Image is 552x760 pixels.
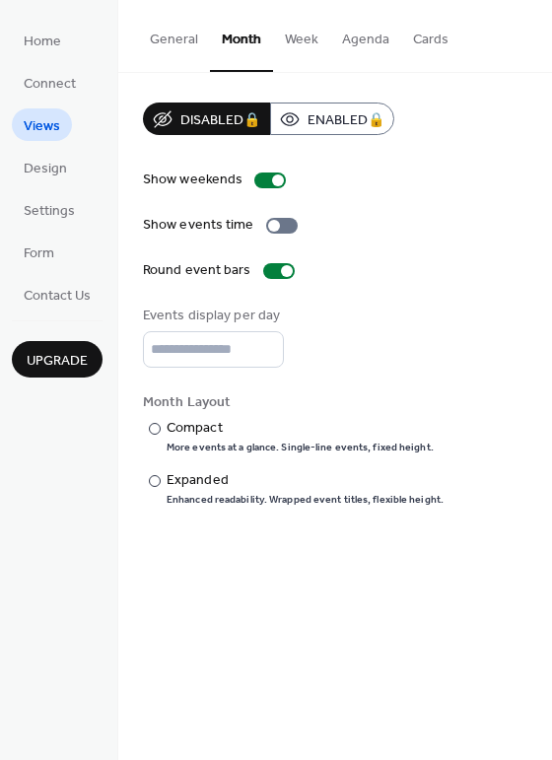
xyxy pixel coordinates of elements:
div: Events display per day [143,306,280,326]
div: Compact [167,418,430,439]
span: Home [24,32,61,52]
div: Round event bars [143,260,251,281]
a: Contact Us [12,278,103,311]
div: Month Layout [143,392,523,413]
span: Design [24,159,67,179]
span: Connect [24,74,76,95]
a: Views [12,108,72,141]
span: Contact Us [24,286,91,307]
a: Form [12,236,66,268]
span: Form [24,243,54,264]
div: Expanded [167,470,440,491]
div: Enhanced readability. Wrapped event titles, flexible height. [167,493,444,507]
span: Upgrade [27,351,88,372]
a: Design [12,151,79,183]
span: Views [24,116,60,137]
a: Settings [12,193,87,226]
a: Connect [12,66,88,99]
div: More events at a glance. Single-line events, fixed height. [167,441,434,454]
div: Show events time [143,215,254,236]
div: Show weekends [143,170,242,190]
button: Upgrade [12,341,103,378]
span: Settings [24,201,75,222]
a: Home [12,24,73,56]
